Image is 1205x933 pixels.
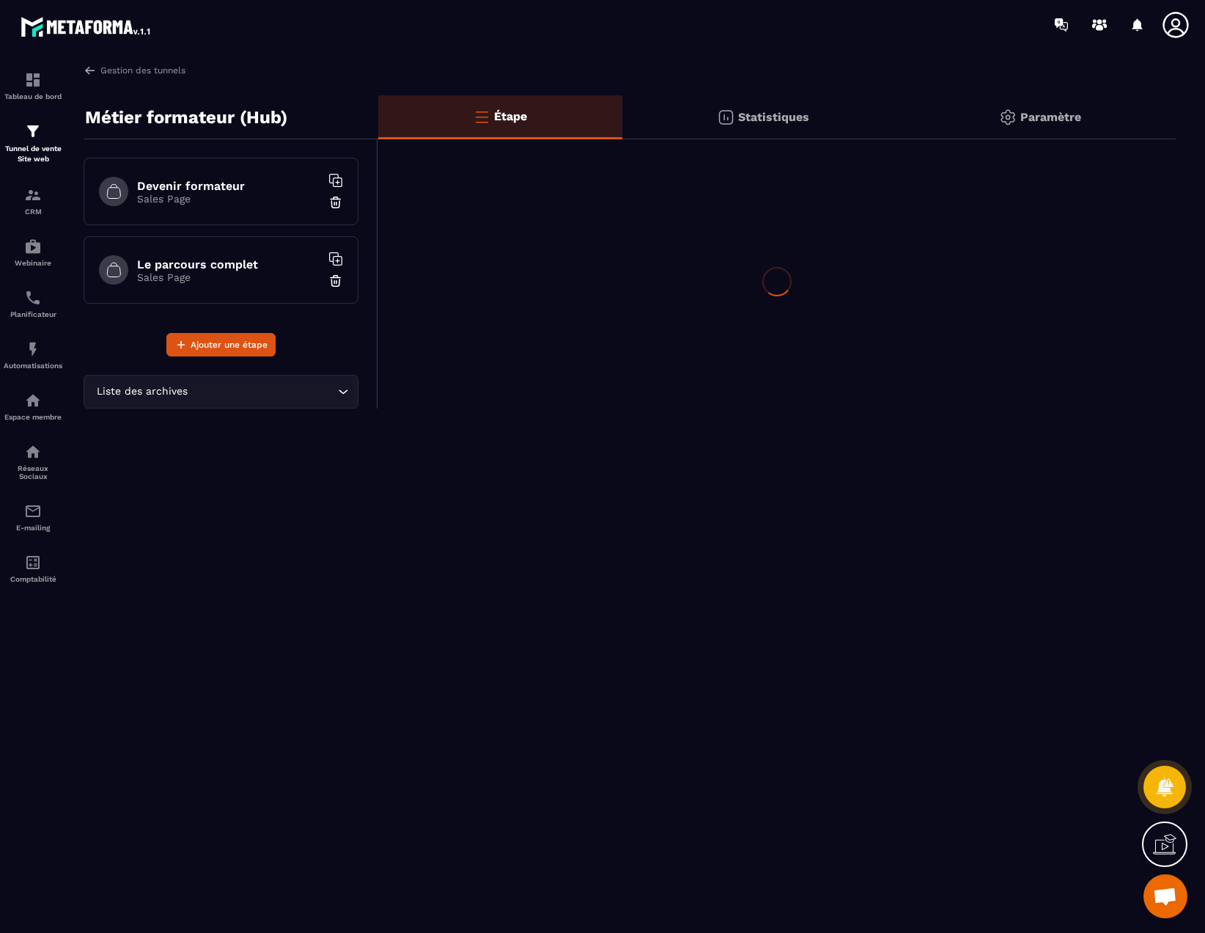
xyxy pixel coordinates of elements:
[84,375,358,409] div: Search for option
[24,554,42,571] img: accountant
[4,543,62,594] a: accountantaccountantComptabilité
[137,193,320,205] p: Sales Page
[4,524,62,532] p: E-mailing
[4,491,62,543] a: emailemailE-mailing
[4,175,62,227] a: formationformationCRM
[93,384,191,400] span: Liste des archives
[999,109,1017,126] img: setting-gr.5f69749f.svg
[85,103,287,132] p: Métier formateur (Hub)
[24,340,42,358] img: automations
[24,71,42,89] img: formation
[4,362,62,370] p: Automatisations
[4,60,62,111] a: formationformationTableau de bord
[4,227,62,278] a: automationsautomationsWebinaire
[4,208,62,216] p: CRM
[24,122,42,140] img: formation
[137,179,320,193] h6: Devenir formateur
[4,329,62,381] a: automationsautomationsAutomatisations
[24,502,42,520] img: email
[4,144,62,164] p: Tunnel de vente Site web
[328,195,343,210] img: trash
[494,109,527,123] p: Étape
[84,64,97,77] img: arrow
[4,381,62,432] a: automationsautomationsEspace membre
[1020,110,1081,124] p: Paramètre
[137,257,320,271] h6: Le parcours complet
[4,432,62,491] a: social-networksocial-networkRéseaux Sociaux
[24,289,42,307] img: scheduler
[4,111,62,175] a: formationformationTunnel de vente Site web
[717,109,734,126] img: stats.20deebd0.svg
[191,337,268,352] span: Ajouter une étape
[84,64,185,77] a: Gestion des tunnels
[137,271,320,283] p: Sales Page
[4,464,62,480] p: Réseaux Sociaux
[191,384,334,400] input: Search for option
[738,110,809,124] p: Statistiques
[24,238,42,255] img: automations
[4,259,62,267] p: Webinaire
[4,92,62,100] p: Tableau de bord
[4,575,62,583] p: Comptabilité
[21,13,152,40] img: logo
[4,413,62,421] p: Espace membre
[4,310,62,318] p: Planificateur
[24,186,42,204] img: formation
[24,392,42,409] img: automations
[1143,874,1187,918] div: Mở cuộc trò chuyện
[166,333,276,356] button: Ajouter une étape
[4,278,62,329] a: schedulerschedulerPlanificateur
[473,108,490,125] img: bars-o.4a397970.svg
[24,443,42,461] img: social-network
[328,274,343,288] img: trash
